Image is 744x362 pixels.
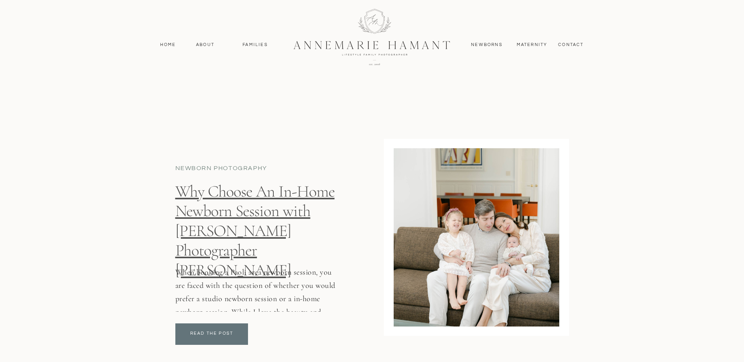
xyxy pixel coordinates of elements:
[175,181,335,280] a: Why Choose An In-Home Newborn Session with [PERSON_NAME] Photographer [PERSON_NAME]
[517,41,547,48] a: MAternity
[157,41,180,48] a: Home
[175,165,267,171] a: newborn photography
[194,41,217,48] a: About
[394,148,559,327] img: Family of four sits in their Paoli home
[468,41,506,48] a: Newborns
[554,41,588,48] a: contact
[175,266,342,358] p: When booking a Paoli area newborn session, you are faced with the question of whether you would p...
[187,330,237,336] a: read the post
[238,41,273,48] a: Families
